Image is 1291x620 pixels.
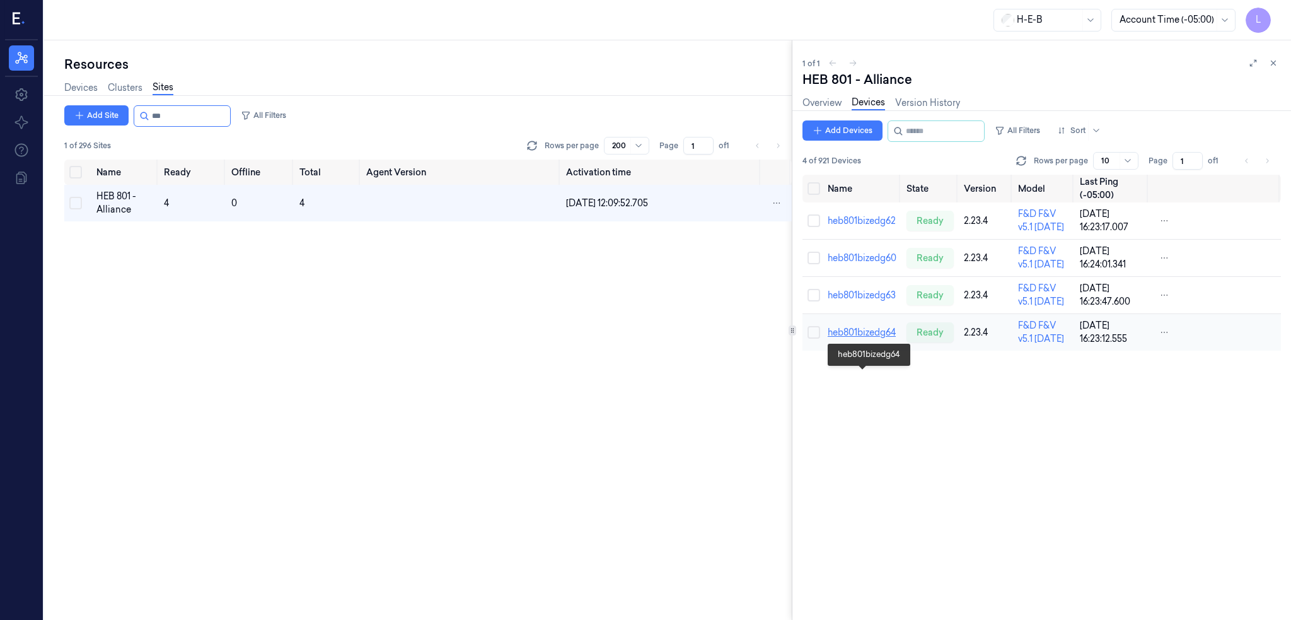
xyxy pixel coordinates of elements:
button: All Filters [236,105,291,126]
nav: pagination [1238,152,1276,170]
p: Rows per page [545,140,599,151]
button: Add Site [64,105,129,126]
div: ready [906,248,954,268]
button: Select all [69,166,82,178]
div: HEB 801 - Alliance [96,190,154,216]
a: heb801bizedg63 [828,290,896,301]
span: 1 of 296 Sites [64,140,111,151]
th: Name [823,175,901,202]
div: Resources [64,56,792,73]
span: of 1 [1208,155,1228,167]
th: Name [91,160,159,185]
th: Last Ping (-05:00) [1075,175,1149,202]
span: Page [1149,155,1167,167]
span: 0 [231,197,237,209]
button: Select row [808,214,820,227]
div: F&D F&V v5.1 [DATE] [1018,282,1070,308]
button: L [1246,8,1271,33]
div: 2.23.4 [964,289,1008,302]
div: ready [906,285,954,305]
span: 1 of 1 [802,58,820,69]
div: [DATE] 16:23:12.555 [1080,319,1144,346]
span: [DATE] 12:09:52.705 [566,197,648,209]
button: Select all [808,182,820,195]
th: State [901,175,959,202]
div: ready [906,211,954,231]
a: heb801bizedg62 [828,215,896,226]
a: heb801bizedg60 [828,252,896,264]
th: Total [294,160,362,185]
button: Select row [69,197,82,209]
div: [DATE] 16:23:47.600 [1080,282,1144,308]
button: Select row [808,326,820,339]
th: Offline [226,160,294,185]
div: F&D F&V v5.1 [DATE] [1018,208,1070,234]
div: [DATE] 16:24:01.341 [1080,245,1144,271]
th: Ready [159,160,226,185]
div: [DATE] 16:23:17.007 [1080,208,1144,234]
a: heb801bizedg64 [828,327,896,338]
a: Sites [153,81,173,95]
div: 2.23.4 [964,214,1008,228]
th: Agent Version [361,160,561,185]
div: F&D F&V v5.1 [DATE] [1018,319,1070,346]
a: Devices [852,96,885,110]
span: Page [659,140,678,151]
th: Model [1013,175,1075,202]
a: Clusters [108,81,142,95]
div: HEB 801 - Alliance [802,71,912,88]
nav: pagination [749,137,787,155]
span: of 1 [719,140,739,151]
span: 4 [299,197,304,209]
span: 4 of 921 Devices [802,155,861,167]
div: 2.23.4 [964,326,1008,339]
th: Activation time [561,160,761,185]
p: Rows per page [1034,155,1088,167]
div: F&D F&V v5.1 [DATE] [1018,245,1070,271]
button: Select row [808,252,820,264]
a: Devices [64,81,98,95]
a: Version History [895,97,960,110]
button: All Filters [990,120,1045,141]
div: 2.23.4 [964,252,1008,265]
button: Select row [808,289,820,301]
button: Add Devices [802,120,883,141]
span: 4 [164,197,169,209]
div: ready [906,322,954,342]
th: Version [959,175,1013,202]
a: Overview [802,97,842,110]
